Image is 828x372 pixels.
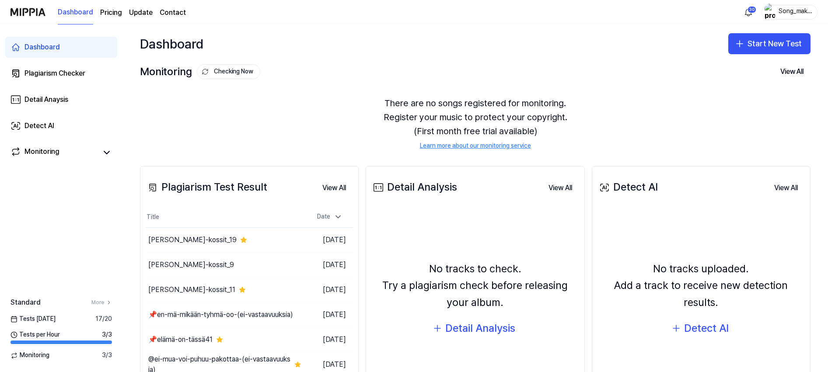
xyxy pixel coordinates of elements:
div: Dashboard [24,42,60,52]
span: 3 / 3 [102,351,112,360]
div: Monitoring [24,146,59,159]
a: Dashboard [5,37,117,58]
a: View All [542,178,579,197]
div: Plagiarism Test Result [146,179,267,195]
div: No tracks uploaded. Add a track to receive new detection results. [597,261,805,311]
div: 📌en-mä-mikään-tyhmä-oo-(ei-vastaavuuksia) [148,309,293,320]
div: There are no songs registered for monitoring. Register your music to protect your copyright. (Fir... [140,86,811,161]
td: [DATE] [301,253,353,278]
div: Detect AI [684,320,729,337]
div: Detect AI [597,179,658,195]
button: Pricing [100,7,122,18]
button: Start New Test [728,33,811,54]
button: Checking Now [197,64,260,79]
div: Detail Analysis [445,320,515,337]
div: 📌elämä-on-tässä41 [148,334,213,345]
img: profile [765,3,775,21]
a: Plagiarism Checker [5,63,117,84]
div: Plagiarism Checker [24,68,85,79]
a: More [91,299,112,306]
span: Tests [DATE] [10,315,56,323]
div: Detect AI [24,121,54,131]
button: Detect AI [665,318,737,339]
a: View All [767,178,805,197]
a: Update [129,7,153,18]
span: Standard [10,297,41,308]
span: 17 / 20 [95,315,112,323]
td: [DATE] [301,302,353,327]
img: 알림 [743,7,754,17]
button: View All [315,179,353,197]
button: View All [767,179,805,197]
a: Detail Anaysis [5,89,117,110]
div: Dashboard [140,33,203,54]
button: View All [542,179,579,197]
button: profileSong_maker_44 [762,5,818,20]
div: Monitoring [140,63,260,80]
a: Monitoring [10,146,98,159]
a: Contact [160,7,186,18]
div: Detail Analysis [371,179,457,195]
a: Learn more about our monitoring service [420,142,531,150]
div: Date [314,210,346,224]
span: 3 / 3 [102,330,112,339]
div: Detail Anaysis [24,94,68,105]
button: Detail Analysis [426,318,524,339]
div: Song_maker_44 [778,7,812,17]
th: Title [146,207,301,228]
a: Detect AI [5,115,117,136]
div: No tracks to check. Try a plagiarism check before releasing your album. [371,261,579,311]
div: [PERSON_NAME]-kossit_19 [148,235,237,245]
a: Dashboard [58,0,93,24]
button: View All [773,63,811,80]
a: View All [315,178,353,197]
div: [PERSON_NAME]-kossit_11 [148,285,235,295]
div: [PERSON_NAME]-kossit_9 [148,260,234,270]
td: [DATE] [301,327,353,352]
button: 알림30 [741,5,755,19]
div: 30 [748,6,756,13]
td: [DATE] [301,228,353,253]
span: Tests per Hour [10,330,60,339]
span: Monitoring [10,351,49,360]
td: [DATE] [301,278,353,302]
